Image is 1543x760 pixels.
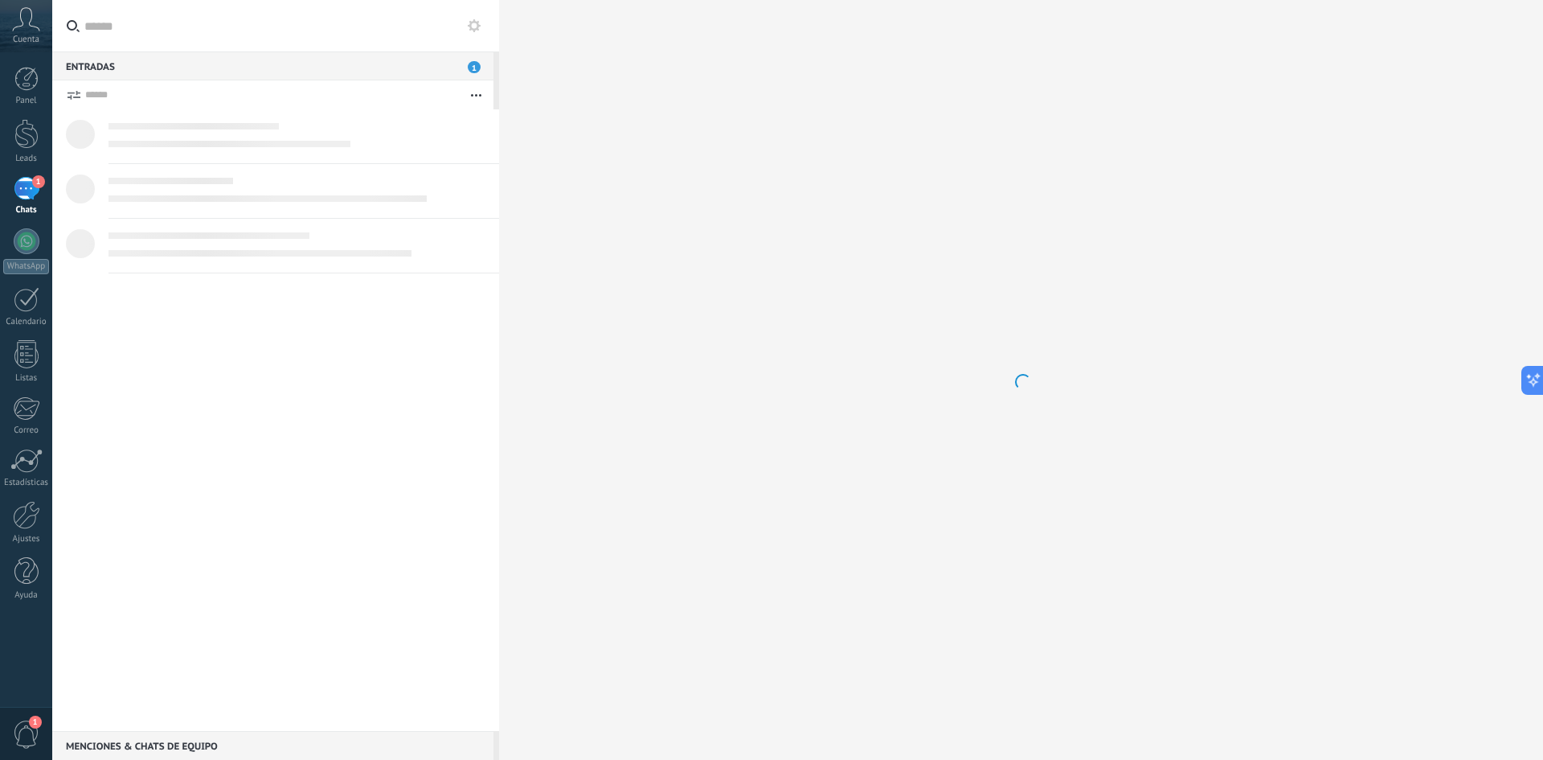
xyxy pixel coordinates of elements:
[29,716,42,729] span: 1
[3,205,50,216] div: Chats
[459,80,493,109] button: Más
[3,154,50,164] div: Leads
[468,61,481,73] span: 1
[32,175,45,188] span: 1
[3,317,50,327] div: Calendario
[13,35,39,45] span: Cuenta
[3,425,50,436] div: Correo
[3,478,50,488] div: Estadísticas
[3,590,50,601] div: Ayuda
[3,96,50,106] div: Panel
[52,731,493,760] div: Menciones & Chats de equipo
[3,534,50,544] div: Ajustes
[52,51,493,80] div: Entradas
[3,259,49,274] div: WhatsApp
[3,373,50,384] div: Listas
